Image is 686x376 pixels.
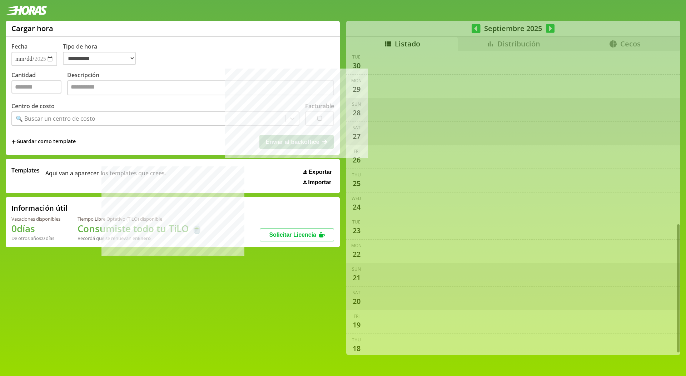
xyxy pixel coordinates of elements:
img: logotipo [6,6,47,15]
div: Vacaciones disponibles [11,216,60,222]
span: Templates [11,166,40,174]
div: Recordá que se renuevan en [78,235,203,241]
select: Tipo de hora [63,52,136,65]
button: Exportar [301,169,334,176]
span: + [11,138,16,146]
button: Solicitar Licencia [260,229,334,241]
span: Solicitar Licencia [269,232,316,238]
label: Tipo de hora [63,42,141,66]
textarea: Descripción [67,80,334,95]
div: Tiempo Libre Optativo (TiLO) disponible [78,216,203,222]
label: Facturable [305,102,334,110]
span: Aqui van a aparecer los templates que crees. [45,166,166,186]
h1: Consumiste todo tu TiLO 🍵 [78,222,203,235]
span: Exportar [308,169,332,175]
h1: 0 días [11,222,60,235]
label: Cantidad [11,71,67,97]
input: Cantidad [11,80,61,94]
h1: Cargar hora [11,24,53,33]
b: Enero [138,235,151,241]
label: Descripción [67,71,334,97]
label: Centro de costo [11,102,55,110]
h2: Información útil [11,203,68,213]
label: Fecha [11,42,28,50]
span: +Guardar como template [11,138,76,146]
span: Importar [308,179,331,186]
div: 🔍 Buscar un centro de costo [16,115,95,122]
div: De otros años: 0 días [11,235,60,241]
